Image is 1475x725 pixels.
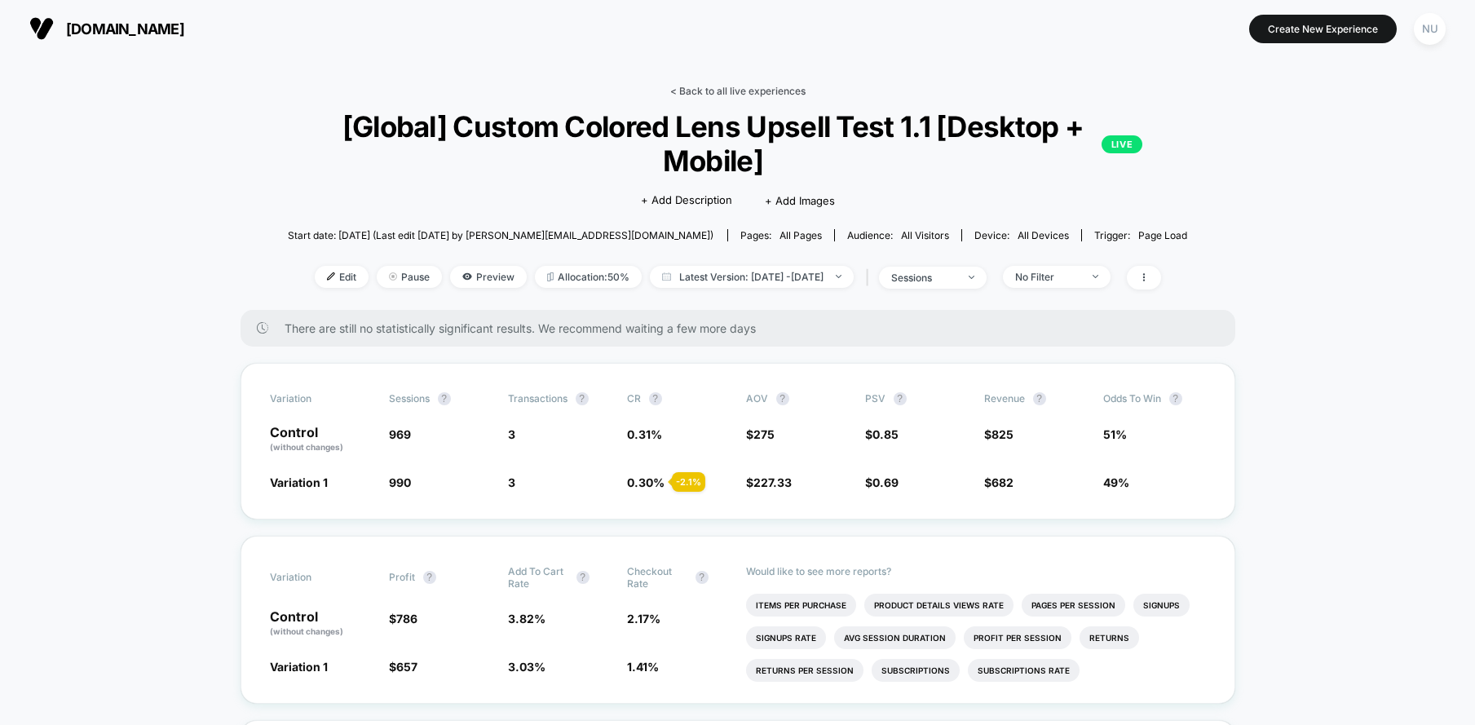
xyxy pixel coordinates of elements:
img: end [836,275,841,278]
span: 3 [508,475,515,489]
span: Device: [961,229,1081,241]
button: ? [576,392,589,405]
p: Control [270,426,373,453]
span: Start date: [DATE] (Last edit [DATE] by [PERSON_NAME][EMAIL_ADDRESS][DOMAIN_NAME]) [288,229,713,241]
span: [Global] Custom Colored Lens Upsell Test 1.1 [Desktop + Mobile] [333,109,1142,178]
p: Would like to see more reports? [746,565,1206,577]
li: Subscriptions [872,659,960,682]
span: Edit [315,266,369,288]
a: < Back to all live experiences [670,85,806,97]
span: 3.82 % [508,612,545,626]
span: Variation [270,392,360,405]
img: rebalance [547,272,554,281]
li: Signups [1133,594,1190,617]
div: Pages: [740,229,822,241]
span: + Add Images [765,194,835,207]
span: 825 [991,427,1014,441]
img: end [1093,275,1098,278]
span: 682 [991,475,1014,489]
span: (without changes) [270,442,343,452]
span: 275 [753,427,775,441]
button: ? [438,392,451,405]
span: 990 [389,475,411,489]
li: Profit Per Session [964,626,1071,649]
span: (without changes) [270,626,343,636]
span: AOV [746,392,768,404]
span: Sessions [389,392,430,404]
span: 227.33 [753,475,792,489]
span: Allocation: 50% [535,266,642,288]
button: ? [1169,392,1182,405]
li: Items Per Purchase [746,594,856,617]
span: 3.03 % [508,660,545,674]
span: All Visitors [901,229,949,241]
button: ? [894,392,907,405]
li: Returns [1080,626,1139,649]
span: + Add Description [641,192,732,209]
img: end [969,276,974,279]
button: ? [776,392,789,405]
span: 969 [389,427,411,441]
span: 0.85 [872,427,899,441]
img: Visually logo [29,16,54,41]
span: Add To Cart Rate [508,565,568,590]
span: Transactions [508,392,567,404]
span: Pause [377,266,442,288]
img: end [389,272,397,281]
button: ? [649,392,662,405]
span: Variation [270,565,360,590]
button: [DOMAIN_NAME] [24,15,189,42]
span: $ [746,427,775,441]
span: all pages [779,229,822,241]
li: Subscriptions Rate [968,659,1080,682]
img: calendar [662,272,671,281]
span: 2.17 % [627,612,660,626]
button: ? [696,571,709,584]
li: Pages Per Session [1022,594,1125,617]
span: Preview [450,266,527,288]
span: | [862,266,879,290]
span: Variation 1 [270,660,328,674]
span: 0.30 % [627,475,665,489]
span: Odds to Win [1103,392,1193,405]
button: ? [1033,392,1046,405]
span: CR [627,392,641,404]
span: Revenue [984,392,1025,404]
button: ? [423,571,436,584]
button: Create New Experience [1249,15,1397,43]
span: Checkout Rate [627,565,687,590]
span: $ [865,475,899,489]
span: 786 [396,612,417,626]
p: LIVE [1102,135,1142,153]
span: [DOMAIN_NAME] [66,20,184,38]
span: $ [984,475,1014,489]
span: Latest Version: [DATE] - [DATE] [650,266,854,288]
span: $ [389,612,417,626]
div: Audience: [847,229,949,241]
span: 49% [1103,475,1129,489]
span: $ [389,660,417,674]
img: edit [327,272,335,281]
span: all devices [1018,229,1069,241]
div: sessions [891,272,956,284]
span: 3 [508,427,515,441]
button: NU [1409,12,1451,46]
li: Signups Rate [746,626,826,649]
span: 1.41 % [627,660,659,674]
button: ? [576,571,590,584]
span: 51% [1103,427,1127,441]
li: Product Details Views Rate [864,594,1014,617]
li: Avg Session Duration [834,626,956,649]
span: $ [984,427,1014,441]
span: 657 [396,660,417,674]
span: Variation 1 [270,475,328,489]
span: $ [746,475,792,489]
div: Trigger: [1094,229,1187,241]
span: Page Load [1138,229,1187,241]
span: There are still no statistically significant results. We recommend waiting a few more days [285,321,1203,335]
div: NU [1414,13,1446,45]
li: Returns Per Session [746,659,863,682]
span: 0.69 [872,475,899,489]
span: Profit [389,571,415,583]
span: PSV [865,392,885,404]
